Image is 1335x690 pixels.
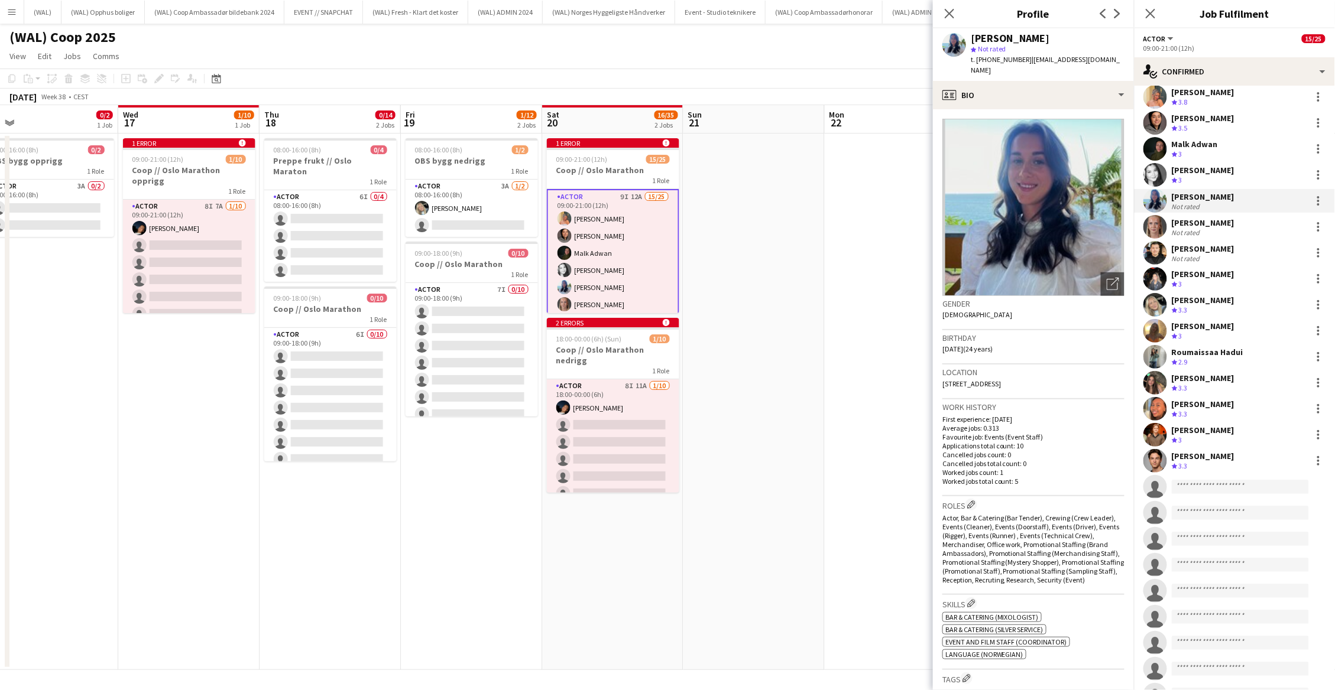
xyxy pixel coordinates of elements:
p: Favourite job: Events (Event Staff) [942,432,1125,441]
div: 1 Job [97,121,112,129]
div: Not rated [1172,254,1203,263]
span: Event and Film Staff (Coordinator) [945,637,1067,646]
span: 3 [1179,331,1182,340]
div: [PERSON_NAME] [1172,373,1234,383]
span: 09:00-21:00 (12h) [556,155,608,164]
div: [PERSON_NAME] [1172,295,1234,305]
app-job-card: 1 error 09:00-21:00 (12h)15/25Coop // Oslo Marathon1 RoleActor9I12A15/2509:00-21:00 (12h)[PERSON_... [547,138,679,313]
div: [PERSON_NAME] [1172,321,1234,331]
span: [DATE] (24 years) [942,344,993,353]
h3: Location [942,367,1125,377]
div: Bio [933,81,1134,109]
p: First experience: [DATE] [942,415,1125,424]
span: View [9,51,26,61]
button: (WAL) ADMIN 2024 [468,1,543,24]
h3: Roles [942,499,1125,511]
span: Sat [547,109,560,120]
div: Not rated [1172,228,1203,237]
span: 21 [686,116,702,129]
h3: Preppe frukt // Oslo Maraton [264,155,397,177]
span: 09:00-18:00 (9h) [274,294,322,302]
span: Actor [1143,34,1166,43]
span: [DEMOGRAPHIC_DATA] [942,310,1013,319]
app-job-card: 2 errors 18:00-00:00 (6h) (Sun)1/10Coop // Oslo Marathon nedrigg1 RoleActor8I11A1/1018:00-00:00 (... [547,318,679,493]
div: Roumaissaa Hadui [1172,347,1243,357]
h3: Job Fulfilment [1134,6,1335,21]
span: 1/10 [234,110,254,119]
p: Worked jobs count: 1 [942,468,1125,477]
app-job-card: 09:00-18:00 (9h)0/10Coop // Oslo Marathon1 RoleActor7I0/1009:00-18:00 (9h) [406,242,538,416]
span: 1 Role [229,187,246,196]
div: [PERSON_NAME] [1172,243,1234,254]
div: [PERSON_NAME] [1172,217,1234,228]
h3: Work history [942,402,1125,412]
div: 1 error [123,138,255,148]
span: 1/10 [650,334,670,343]
span: Fri [406,109,415,120]
app-job-card: 09:00-18:00 (9h)0/10Coop // Oslo Marathon1 RoleActor6I0/1009:00-18:00 (9h) [264,287,397,461]
div: 08:00-16:00 (8h)0/4Preppe frukt // Oslo Maraton1 RoleActor6I0/408:00-16:00 (8h) [264,138,397,282]
span: Jobs [63,51,81,61]
span: 1/10 [226,155,246,164]
span: 1 Role [511,270,529,279]
div: [PERSON_NAME] [1172,399,1234,409]
app-card-role: Actor6I0/1009:00-18:00 (9h) [264,328,397,522]
img: Crew avatar or photo [942,119,1125,296]
h3: Coop // Oslo Marathon [406,259,538,269]
div: [PERSON_NAME] [1172,425,1234,435]
span: 16/35 [654,110,678,119]
span: t. [PHONE_NUMBER] [971,55,1032,64]
div: [PERSON_NAME] [971,33,1050,44]
span: Bar & Catering (Mixologist) [945,613,1039,621]
app-card-role: Actor9I12A15/2509:00-21:00 (12h)[PERSON_NAME][PERSON_NAME]Malk Adwan[PERSON_NAME][PERSON_NAME][PE... [547,189,679,643]
span: 3.3 [1179,461,1188,470]
span: 1 Role [653,366,670,375]
div: [PERSON_NAME] [1172,451,1234,461]
button: (WAL) Coop Ambassadør bildebank 2024 [145,1,284,24]
button: (WAL) [24,1,61,24]
app-card-role: Actor6I0/408:00-16:00 (8h) [264,190,397,282]
span: 1 Role [370,177,387,186]
div: 1 error 09:00-21:00 (12h)1/10Coop // Oslo Marathon opprigg1 RoleActor8I7A1/1009:00-21:00 (12h)[PE... [123,138,255,313]
a: Comms [88,48,124,64]
h3: Profile [933,6,1134,21]
button: (WAL) Coop Ambassadørhonorar [766,1,883,24]
div: [PERSON_NAME] [1172,269,1234,279]
div: [DATE] [9,91,37,103]
h3: Coop // Oslo Marathon nedrigg [547,344,679,366]
p: Applications total count: 10 [942,441,1125,450]
span: 1 Role [88,167,105,175]
span: 09:00-18:00 (9h) [415,249,463,258]
span: 3.5 [1179,123,1188,132]
div: [PERSON_NAME] [1172,191,1234,202]
button: (WAL) Fresh - Klart det koster [363,1,468,24]
span: 3 [1179,149,1182,158]
div: Open photos pop-in [1101,272,1125,296]
div: Malk Adwan [1172,139,1218,149]
span: 18:00-00:00 (6h) (Sun) [556,334,622,343]
span: 22 [828,116,845,129]
span: Wed [123,109,138,120]
span: 2.9 [1179,357,1188,366]
span: 3 [1179,279,1182,288]
p: Cancelled jobs total count: 0 [942,459,1125,468]
app-card-role: Actor7I0/1009:00-18:00 (9h) [406,283,538,477]
a: Jobs [59,48,86,64]
div: CEST [73,92,89,101]
h3: Skills [942,597,1125,610]
div: 2 Jobs [517,121,536,129]
span: 19 [404,116,415,129]
span: Not rated [978,44,1006,53]
span: 3 [1179,175,1182,184]
div: [PERSON_NAME] [1172,87,1234,97]
span: 0/4 [371,145,387,154]
h3: Coop // Oslo Marathon [547,165,679,175]
span: 3 [1179,435,1182,444]
div: 08:00-16:00 (8h)1/2OBS bygg nedrigg1 RoleActor3A1/208:00-16:00 (8h)[PERSON_NAME] [406,138,538,237]
span: 3.3 [1179,305,1188,314]
span: 1/12 [517,110,537,119]
button: (WAL) Norges Hyggeligste Håndverker [543,1,675,24]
